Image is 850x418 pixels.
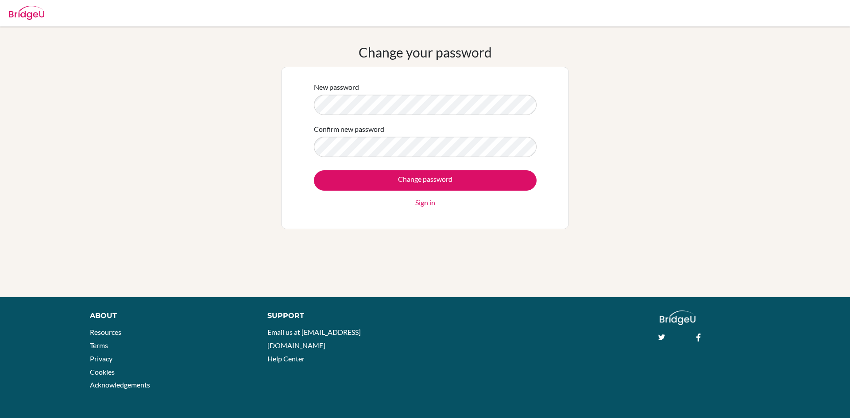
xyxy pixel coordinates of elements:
[267,354,305,363] a: Help Center
[660,311,695,325] img: logo_white@2x-f4f0deed5e89b7ecb1c2cc34c3e3d731f90f0f143d5ea2071677605dd97b5244.png
[415,197,435,208] a: Sign in
[267,328,361,349] a: Email us at [EMAIL_ADDRESS][DOMAIN_NAME]
[90,380,150,389] a: Acknowledgements
[267,311,415,321] div: Support
[90,341,108,349] a: Terms
[314,124,384,134] label: Confirm new password
[314,170,537,191] input: Change password
[9,6,44,20] img: Bridge-U
[90,368,115,376] a: Cookies
[90,311,247,321] div: About
[314,82,359,92] label: New password
[90,328,121,336] a: Resources
[359,44,492,60] h1: Change your password
[90,354,112,363] a: Privacy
